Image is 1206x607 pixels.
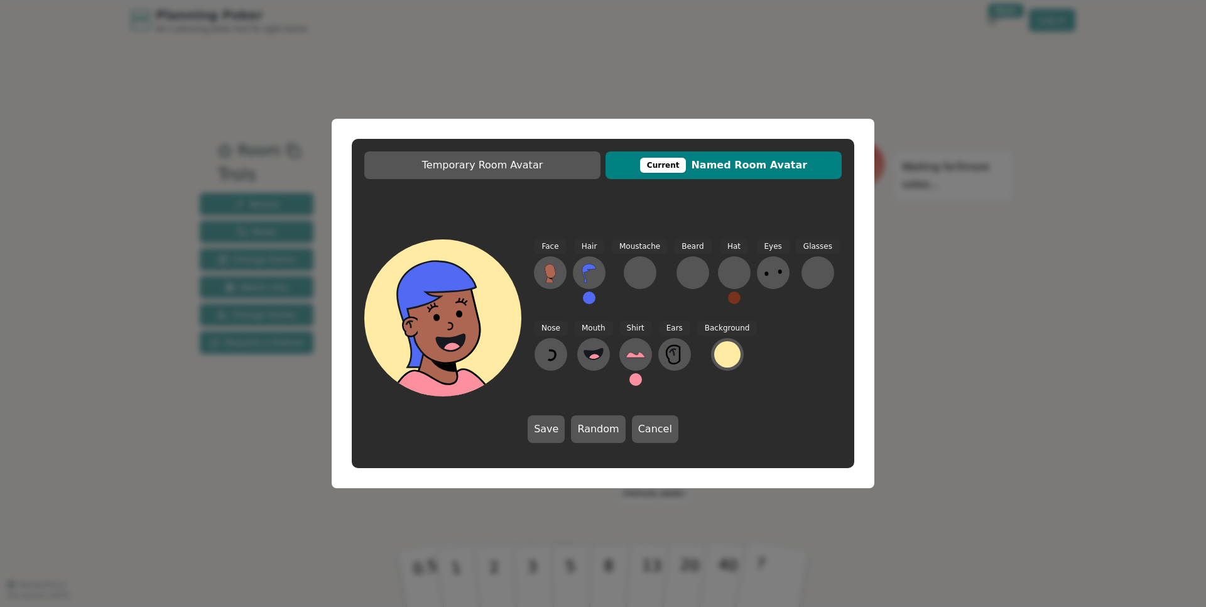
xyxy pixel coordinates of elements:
[534,239,566,254] span: Face
[606,151,842,179] button: CurrentNamed Room Avatar
[720,239,748,254] span: Hat
[674,239,711,254] span: Beard
[574,239,605,254] span: Hair
[757,239,790,254] span: Eyes
[571,415,625,443] button: Random
[697,321,758,336] span: Background
[612,158,835,173] span: Named Room Avatar
[528,415,565,443] button: Save
[796,239,840,254] span: Glasses
[640,158,687,173] div: This avatar will be displayed in dedicated rooms
[612,239,668,254] span: Moustache
[659,321,690,336] span: Ears
[534,321,568,336] span: Nose
[364,151,600,179] button: Temporary Room Avatar
[632,415,678,443] button: Cancel
[619,321,652,336] span: Shirt
[371,158,594,173] span: Temporary Room Avatar
[574,321,613,336] span: Mouth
